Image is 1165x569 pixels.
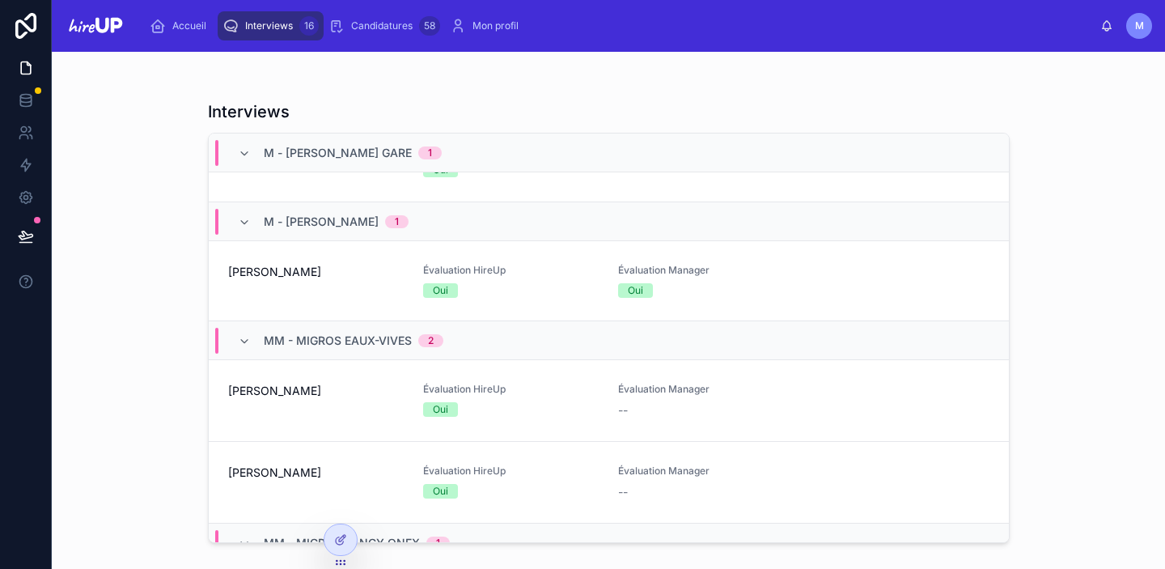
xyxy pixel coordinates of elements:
[423,383,599,396] span: Évaluation HireUp
[264,333,412,349] span: MM - Migros Eaux-Vives
[428,334,434,347] div: 2
[1135,19,1144,32] span: M
[395,215,399,228] div: 1
[264,214,379,230] span: M - [PERSON_NAME]
[436,537,440,550] div: 1
[209,442,1009,524] a: [PERSON_NAME]Évaluation HireUpOuiÉvaluation Manager--
[428,146,432,159] div: 1
[423,264,599,277] span: Évaluation HireUp
[433,484,448,499] div: Oui
[351,19,413,32] span: Candidatures
[208,100,290,123] h1: Interviews
[228,383,404,399] span: [PERSON_NAME]
[618,383,794,396] span: Évaluation Manager
[145,11,218,40] a: Accueil
[445,11,530,40] a: Mon profil
[618,402,628,418] span: --
[419,16,440,36] div: 58
[472,19,519,32] span: Mon profil
[228,264,404,280] span: [PERSON_NAME]
[245,19,293,32] span: Interviews
[433,402,448,417] div: Oui
[65,13,125,39] img: App logo
[618,484,628,500] span: --
[209,360,1009,442] a: [PERSON_NAME]Évaluation HireUpOuiÉvaluation Manager--
[172,19,206,32] span: Accueil
[264,535,420,551] span: MM - Migros Lancy Onex
[264,145,412,161] span: M - [PERSON_NAME] Gare
[209,241,1009,321] a: [PERSON_NAME]Évaluation HireUpOuiÉvaluation ManagerOui
[628,283,643,298] div: Oui
[618,465,794,478] span: Évaluation Manager
[218,11,324,40] a: Interviews16
[324,11,445,40] a: Candidatures58
[228,465,404,481] span: [PERSON_NAME]
[138,8,1100,44] div: scrollable content
[618,264,794,277] span: Évaluation Manager
[423,465,599,478] span: Évaluation HireUp
[299,16,319,36] div: 16
[433,283,448,298] div: Oui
